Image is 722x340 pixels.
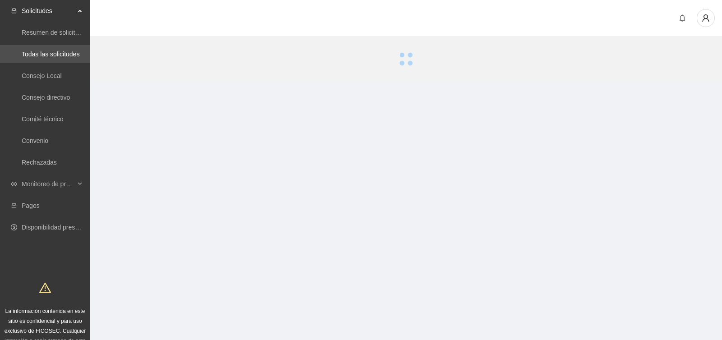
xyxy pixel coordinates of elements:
[22,94,70,101] a: Consejo directivo
[22,224,99,231] a: Disponibilidad presupuestal
[22,72,62,79] a: Consejo Local
[22,202,40,209] a: Pagos
[11,8,17,14] span: inbox
[22,159,57,166] a: Rechazadas
[22,137,48,144] a: Convenio
[22,115,64,123] a: Comité técnico
[22,175,75,193] span: Monitoreo de proyectos
[697,14,714,22] span: user
[22,29,123,36] a: Resumen de solicitudes por aprobar
[39,282,51,294] span: warning
[22,2,75,20] span: Solicitudes
[676,14,689,22] span: bell
[22,51,79,58] a: Todas las solicitudes
[675,11,690,25] button: bell
[11,181,17,187] span: eye
[697,9,715,27] button: user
